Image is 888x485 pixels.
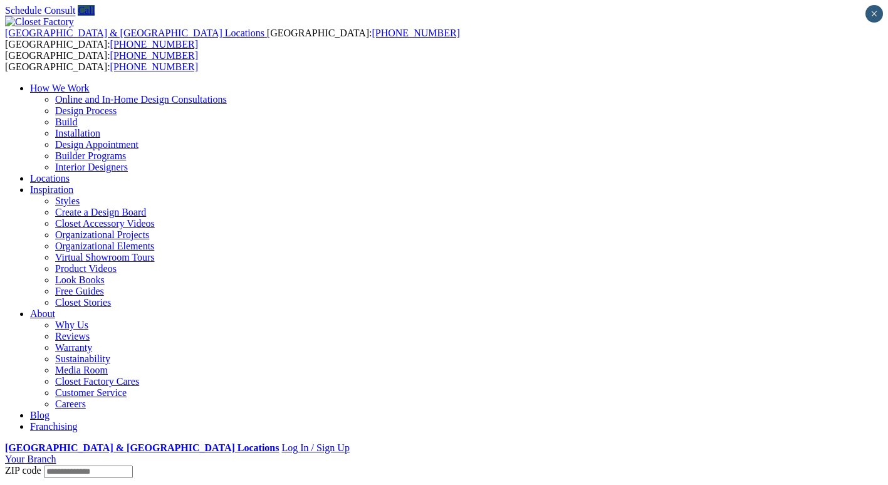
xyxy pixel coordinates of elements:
a: Builder Programs [55,150,126,161]
a: Locations [30,173,70,184]
a: Interior Designers [55,162,128,172]
a: Design Process [55,105,117,116]
a: Inspiration [30,184,73,195]
a: Styles [55,196,80,206]
a: Sustainability [55,353,110,364]
span: [GEOGRAPHIC_DATA]: [GEOGRAPHIC_DATA]: [5,50,198,72]
a: [GEOGRAPHIC_DATA] & [GEOGRAPHIC_DATA] Locations [5,28,267,38]
a: [GEOGRAPHIC_DATA] & [GEOGRAPHIC_DATA] Locations [5,442,279,453]
span: [GEOGRAPHIC_DATA] & [GEOGRAPHIC_DATA] Locations [5,28,264,38]
a: Log In / Sign Up [281,442,349,453]
a: [PHONE_NUMBER] [372,28,459,38]
a: Create a Design Board [55,207,146,217]
a: Build [55,117,78,127]
span: [GEOGRAPHIC_DATA]: [GEOGRAPHIC_DATA]: [5,28,460,50]
a: Call [78,5,95,16]
img: Closet Factory [5,16,74,28]
a: Free Guides [55,286,104,296]
a: About [30,308,55,319]
a: Installation [55,128,100,138]
a: Schedule Consult [5,5,75,16]
a: Media Room [55,365,108,375]
a: Closet Stories [55,297,111,308]
a: Organizational Projects [55,229,149,240]
a: Organizational Elements [55,241,154,251]
a: Closet Factory Cares [55,376,139,387]
a: Virtual Showroom Tours [55,252,155,263]
a: Product Videos [55,263,117,274]
a: Your Branch [5,454,56,464]
a: Closet Accessory Videos [55,218,155,229]
a: Design Appointment [55,139,138,150]
a: Customer Service [55,387,127,398]
a: Careers [55,399,86,409]
span: ZIP code [5,465,41,476]
a: Warranty [55,342,92,353]
a: Blog [30,410,50,420]
a: [PHONE_NUMBER] [110,61,198,72]
a: Franchising [30,421,78,432]
a: Reviews [55,331,90,342]
a: Why Us [55,320,88,330]
a: [PHONE_NUMBER] [110,50,198,61]
input: Enter your Zip code [44,466,133,478]
a: Look Books [55,274,105,285]
a: Online and In-Home Design Consultations [55,94,227,105]
a: How We Work [30,83,90,93]
button: Close [865,5,883,23]
a: [PHONE_NUMBER] [110,39,198,50]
